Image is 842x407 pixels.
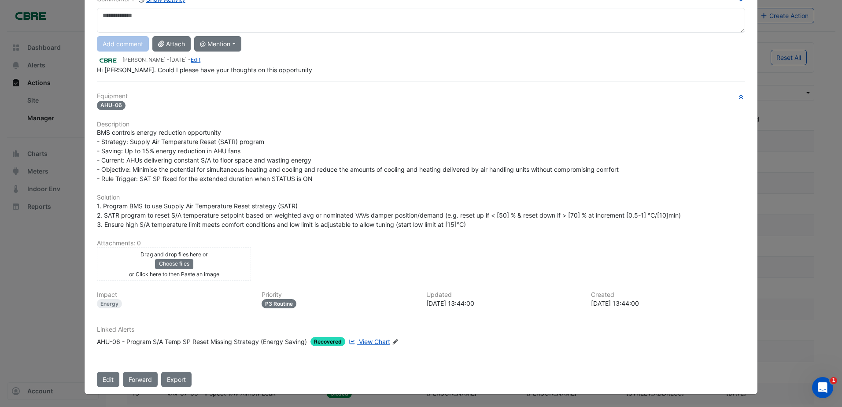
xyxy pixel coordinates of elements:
[97,326,745,333] h6: Linked Alerts
[155,259,193,269] button: Choose files
[97,129,619,182] span: BMS controls energy reduction opportunity - Strategy: Supply Air Temperature Reset (SATR) program...
[97,202,681,228] span: 1. Program BMS to use Supply Air Temperature Reset strategy (SATR) 2. SATR program to reset S/A t...
[123,372,158,387] button: Forward
[97,121,745,128] h6: Description
[97,291,251,299] h6: Impact
[262,299,296,308] div: P3 Routine
[426,291,580,299] h6: Updated
[97,55,119,65] img: CBRE Charter Hall
[97,337,307,346] div: AHU-06 - Program S/A Temp SP Reset Missing Strategy (Energy Saving)
[97,101,126,110] span: AHU-06
[347,337,390,346] a: View Chart
[170,56,187,63] span: 2025-10-09 13:44:00
[129,271,219,277] small: or Click here to then Paste an image
[262,291,416,299] h6: Priority
[310,337,345,346] span: Recovered
[97,194,745,201] h6: Solution
[591,299,745,308] div: [DATE] 13:44:00
[97,66,312,74] span: Hi [PERSON_NAME]. Could I please have your thoughts on this opportunity
[122,56,200,64] small: [PERSON_NAME] - -
[830,377,837,384] span: 1
[97,240,745,247] h6: Attachments: 0
[392,339,399,345] fa-icon: Edit Linked Alerts
[812,377,833,398] iframe: Intercom live chat
[152,36,191,52] button: Attach
[359,338,390,345] span: View Chart
[426,299,580,308] div: [DATE] 13:44:00
[591,291,745,299] h6: Created
[97,299,122,308] div: Energy
[194,36,241,52] button: @ Mention
[140,251,208,258] small: Drag and drop files here or
[161,372,192,387] a: Export
[97,372,119,387] button: Edit
[191,56,200,63] a: Edit
[97,92,745,100] h6: Equipment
